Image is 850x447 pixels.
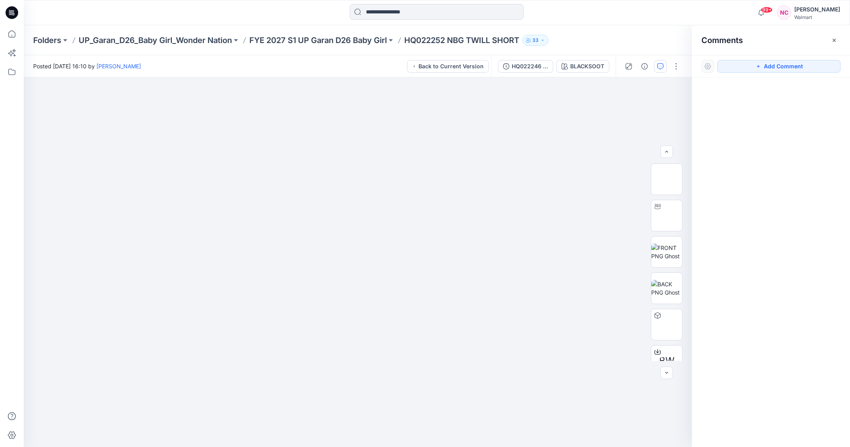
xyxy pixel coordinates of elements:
a: FYE 2027 S1 UP Garan D26 Baby Girl [249,35,387,46]
button: Add Comment [717,60,841,73]
div: HQ022246 NBG TWILL SHORT [512,62,548,71]
span: 99+ [761,7,773,13]
button: BLACKSOOT [556,60,609,73]
button: Details [638,60,651,73]
img: FRONT PNG Ghost [651,244,682,260]
button: Back to Current Version [407,60,489,73]
div: [PERSON_NAME] [794,5,840,14]
a: [PERSON_NAME] [96,63,141,69]
div: Walmart [794,14,840,20]
p: 33 [532,36,539,45]
button: 33 [522,35,548,46]
a: Folders [33,35,61,46]
div: BLACKSOOT [570,62,604,71]
a: UP_Garan_D26_Baby Girl_Wonder Nation [79,35,232,46]
img: BACK PNG Ghost [651,280,682,297]
span: Posted [DATE] 16:10 by [33,62,141,70]
button: HQ022246 NBG TWILL SHORT [498,60,553,73]
h2: Comments [701,36,743,45]
div: NC [777,6,791,20]
p: HQ022252 NBG TWILL SHORT [404,35,519,46]
span: BW [659,354,675,368]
